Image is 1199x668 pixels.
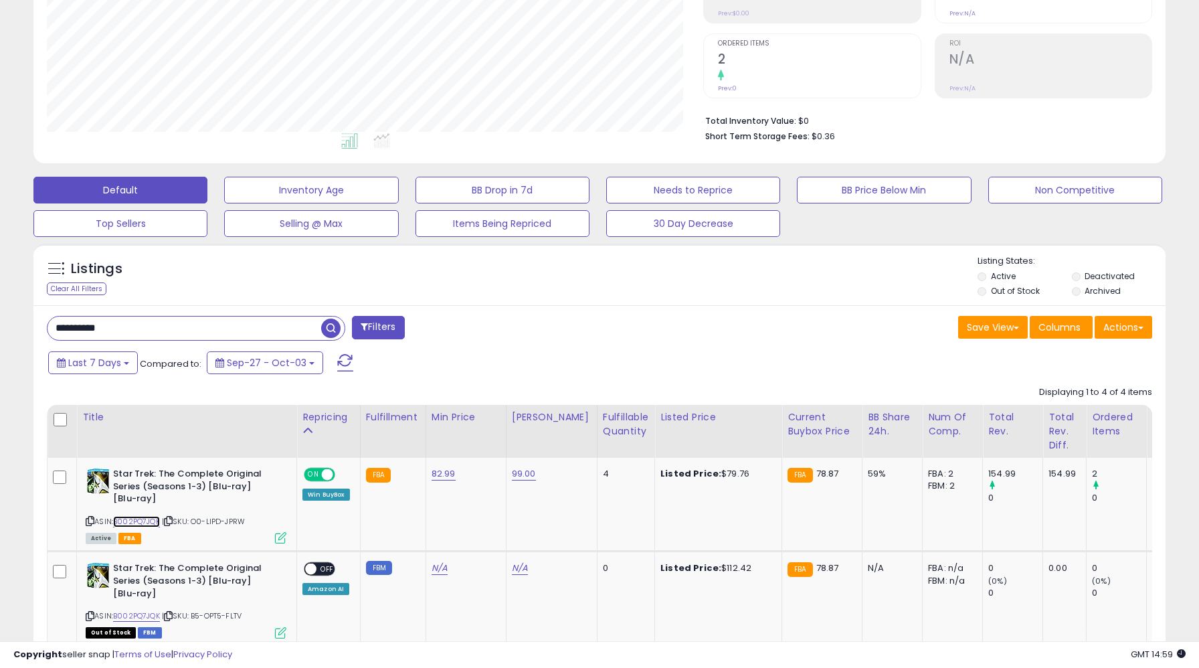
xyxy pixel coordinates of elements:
div: Fulfillable Quantity [603,410,649,438]
div: Current Buybox Price [788,410,856,438]
div: [PERSON_NAME] [512,410,591,424]
img: 51+B-R3TjGL._SL40_.jpg [86,562,110,589]
a: B002PQ7JQK [113,610,160,622]
b: Star Trek: The Complete Original Series (Seasons 1-3) [Blu-ray] [Blu-ray] [113,562,276,603]
b: Short Term Storage Fees: [705,131,810,142]
b: Total Inventory Value: [705,115,796,127]
small: Prev: $0.00 [718,9,749,17]
span: All listings currently available for purchase on Amazon [86,533,116,544]
small: Prev: N/A [949,9,976,17]
label: Out of Stock [991,285,1040,297]
p: Listing States: [978,255,1166,268]
small: FBA [788,468,812,483]
span: ON [305,469,322,481]
button: Actions [1095,316,1152,339]
div: Title [82,410,291,424]
span: | SKU: B5-OPT5-FLTV [162,610,242,621]
span: ROI [949,40,1151,48]
div: Repricing [302,410,355,424]
span: OFF [316,564,338,575]
div: 0 [603,562,644,574]
div: 2 [1092,468,1146,480]
span: | SKU: O0-LIPD-JPRW [162,516,245,527]
a: 82.99 [432,467,456,481]
div: ASIN: [86,468,286,542]
small: Prev: N/A [949,84,976,92]
div: $79.76 [660,468,771,480]
div: Clear All Filters [47,282,106,295]
div: Fulfillment [366,410,420,424]
button: Inventory Age [224,177,398,203]
img: 51+B-R3TjGL._SL40_.jpg [86,468,110,495]
button: Default [33,177,207,203]
span: Sep-27 - Oct-03 [227,356,306,369]
div: Amazon AI [302,583,349,595]
button: BB Drop in 7d [416,177,589,203]
div: 0 [988,492,1042,504]
div: FBA: 2 [928,468,972,480]
button: BB Price Below Min [797,177,971,203]
span: $0.36 [812,130,835,143]
span: Ordered Items [718,40,920,48]
div: 154.99 [1048,468,1076,480]
div: 0.00 [1048,562,1076,574]
a: Terms of Use [114,648,171,661]
div: FBM: n/a [928,575,972,587]
small: (0%) [1092,576,1111,586]
small: FBM [366,561,392,575]
span: Columns [1038,321,1081,334]
span: 2025-10-12 14:59 GMT [1131,648,1186,661]
span: OFF [333,469,355,481]
a: N/A [432,562,448,575]
button: Columns [1030,316,1093,339]
a: N/A [512,562,528,575]
span: Last 7 Days [68,356,121,369]
button: Save View [958,316,1028,339]
div: BB Share 24h. [868,410,917,438]
span: Compared to: [140,357,201,370]
span: 78.87 [816,562,839,574]
label: Active [991,270,1016,282]
h2: 2 [718,52,920,70]
b: Listed Price: [660,562,721,574]
button: Needs to Reprice [606,177,780,203]
div: N/A [868,562,912,574]
div: Min Price [432,410,500,424]
a: Privacy Policy [173,648,232,661]
strong: Copyright [13,648,62,661]
div: 0 [1092,587,1146,599]
span: All listings that are currently out of stock and unavailable for purchase on Amazon [86,627,136,639]
small: (0%) [988,576,1007,586]
span: 78.87 [816,467,839,480]
div: 0 [988,587,1042,599]
div: Win BuyBox [302,489,350,501]
div: Num of Comp. [928,410,977,438]
div: 0 [1092,562,1146,574]
div: Total Rev. [988,410,1037,438]
small: FBA [366,468,391,483]
small: FBA [788,562,812,577]
div: Displaying 1 to 4 of 4 items [1039,386,1152,399]
button: Top Sellers [33,210,207,237]
button: 30 Day Decrease [606,210,780,237]
div: 154.99 [988,468,1042,480]
button: Filters [352,316,404,339]
div: FBM: 2 [928,480,972,492]
div: Listed Price [660,410,776,424]
div: 0 [988,562,1042,574]
b: Listed Price: [660,467,721,480]
a: 99.00 [512,467,536,481]
div: 59% [868,468,912,480]
div: FBA: n/a [928,562,972,574]
h2: N/A [949,52,1151,70]
span: FBA [118,533,141,544]
div: 4 [603,468,644,480]
small: Prev: 0 [718,84,737,92]
div: 0 [1092,492,1146,504]
button: Sep-27 - Oct-03 [207,351,323,374]
button: Items Being Repriced [416,210,589,237]
label: Archived [1085,285,1121,297]
b: Star Trek: The Complete Original Series (Seasons 1-3) [Blu-ray] [Blu-ray] [113,468,276,509]
button: Non Competitive [988,177,1162,203]
li: $0 [705,112,1142,128]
